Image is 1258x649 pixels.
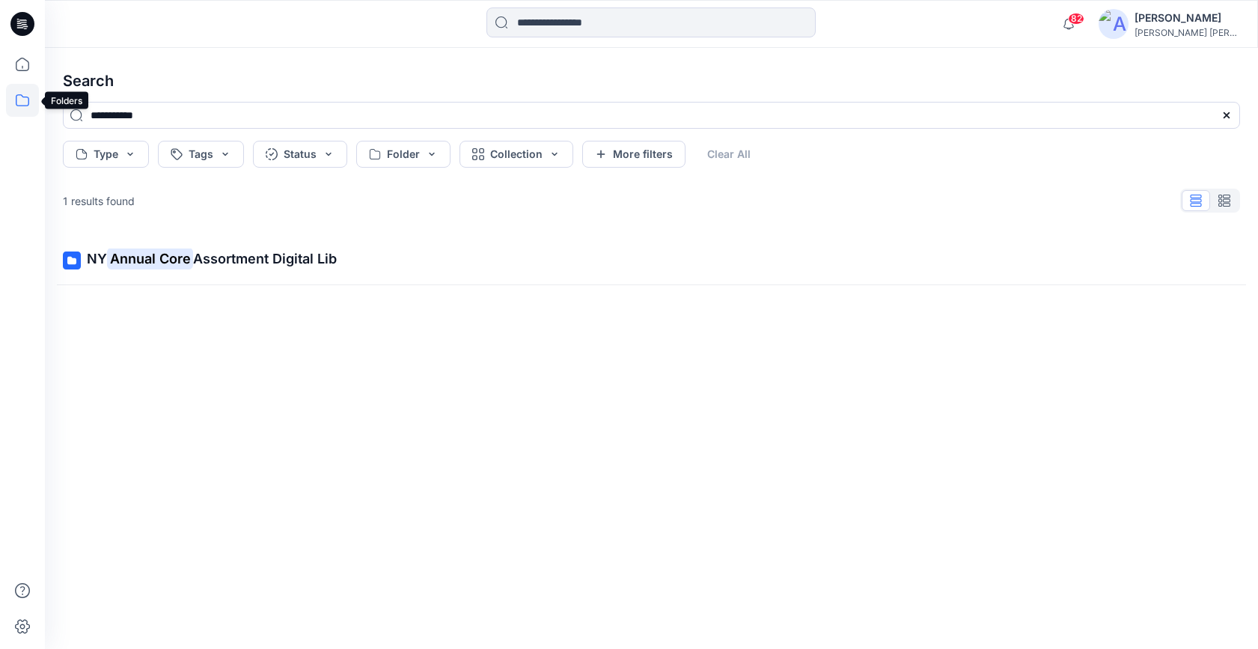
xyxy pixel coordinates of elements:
span: NY [87,251,107,266]
button: Type [63,141,149,168]
button: More filters [582,141,686,168]
span: Assortment Digital Lib [193,251,337,266]
button: Status [253,141,347,168]
button: Folder [356,141,451,168]
mark: Annual Core [107,248,193,269]
span: 82 [1068,13,1084,25]
a: NYAnnual CoreAssortment Digital Lib [54,240,1249,278]
h4: Search [51,60,1252,102]
button: Tags [158,141,244,168]
img: avatar [1099,9,1129,39]
button: Collection [459,141,573,168]
div: [PERSON_NAME] [PERSON_NAME] [1135,27,1239,38]
div: [PERSON_NAME] [1135,9,1239,27]
p: 1 results found [63,193,135,209]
